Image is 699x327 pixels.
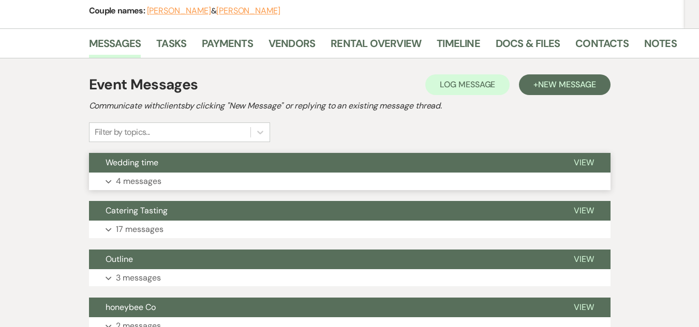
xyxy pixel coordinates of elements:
[557,153,611,173] button: View
[496,35,560,58] a: Docs & Files
[89,74,198,96] h1: Event Messages
[574,302,594,313] span: View
[331,35,421,58] a: Rental Overview
[89,100,611,112] h2: Communicate with clients by clicking "New Message" or replying to an existing message thread.
[116,223,163,236] p: 17 messages
[156,35,186,58] a: Tasks
[425,74,510,95] button: Log Message
[440,79,495,90] span: Log Message
[106,302,156,313] span: honeybee Co
[575,35,629,58] a: Contacts
[116,271,161,285] p: 3 messages
[106,205,168,216] span: Catering Tasting
[89,201,557,221] button: Catering Tasting
[89,298,557,317] button: honeybee Co
[574,254,594,264] span: View
[216,7,280,15] button: [PERSON_NAME]
[574,157,594,168] span: View
[89,250,557,269] button: Outline
[106,254,133,264] span: Outline
[437,35,480,58] a: Timeline
[89,221,611,238] button: 17 messages
[116,175,161,188] p: 4 messages
[106,157,158,168] span: Wedding time
[202,35,253,58] a: Payments
[538,79,596,90] span: New Message
[89,153,557,173] button: Wedding time
[147,6,280,16] span: &
[574,205,594,216] span: View
[89,5,147,16] span: Couple names:
[557,298,611,317] button: View
[269,35,315,58] a: Vendors
[89,269,611,287] button: 3 messages
[95,126,150,138] div: Filter by topics...
[644,35,677,58] a: Notes
[557,201,611,221] button: View
[89,35,141,58] a: Messages
[519,74,610,95] button: +New Message
[147,7,211,15] button: [PERSON_NAME]
[89,173,611,190] button: 4 messages
[557,250,611,269] button: View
